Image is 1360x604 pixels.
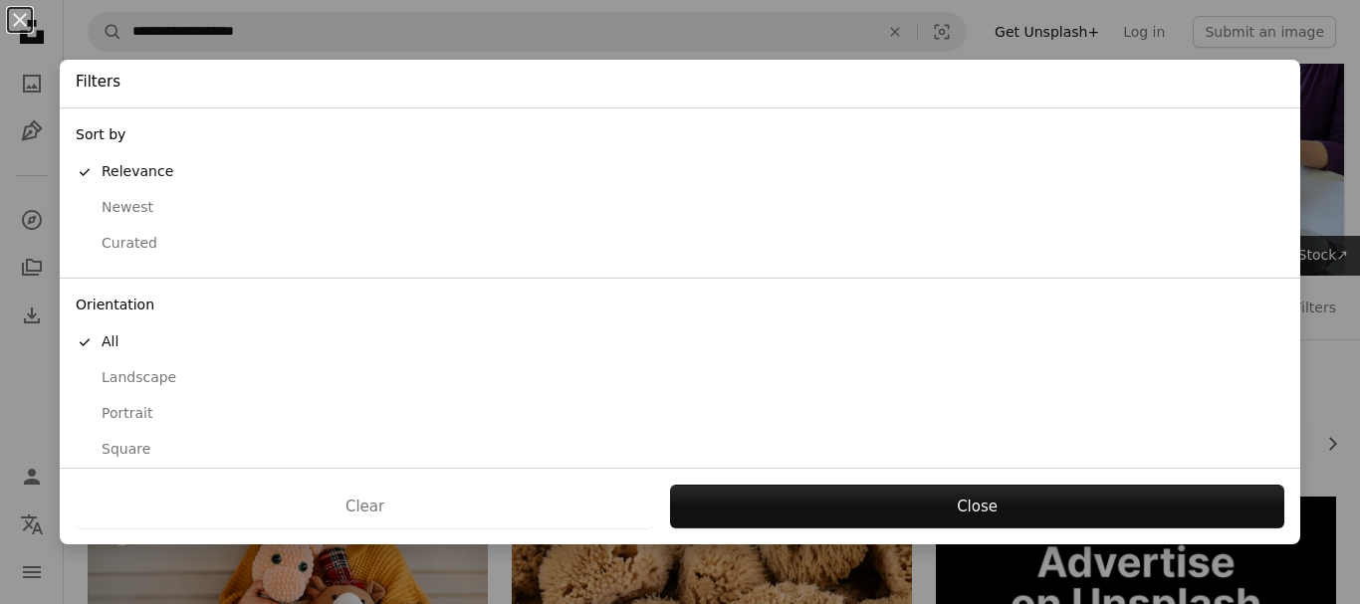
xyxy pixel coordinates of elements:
[60,116,1300,154] div: Sort by
[60,287,1300,324] div: Orientation
[76,485,654,528] button: Clear
[60,360,1300,396] button: Landscape
[76,198,1284,218] div: Newest
[76,332,1284,352] div: All
[76,72,120,93] h4: Filters
[76,404,1284,424] div: Portrait
[76,368,1284,388] div: Landscape
[60,190,1300,226] button: Newest
[670,485,1284,528] button: Close
[60,324,1300,360] button: All
[60,154,1300,190] button: Relevance
[76,440,1284,460] div: Square
[76,234,1284,254] div: Curated
[76,162,1284,182] div: Relevance
[60,432,1300,468] button: Square
[60,396,1300,432] button: Portrait
[60,226,1300,262] button: Curated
